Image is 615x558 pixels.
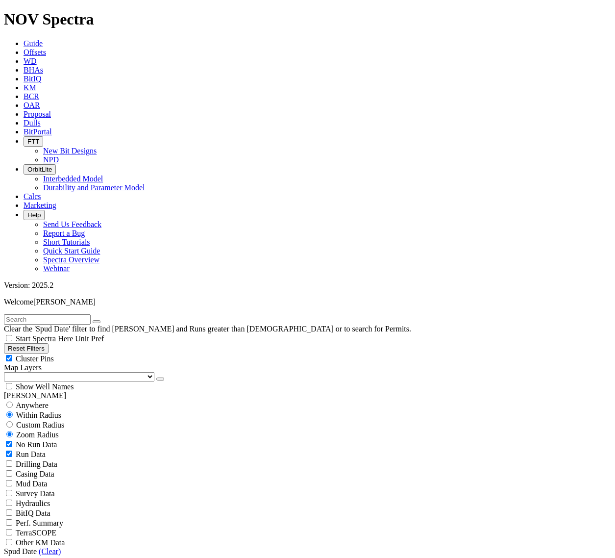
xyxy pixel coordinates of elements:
[24,210,45,220] button: Help
[27,211,41,219] span: Help
[4,547,37,556] span: Spud Date
[43,155,59,164] a: NPD
[4,325,411,333] span: Clear the 'Spud Date' filter to find [PERSON_NAME] and Runs greater than [DEMOGRAPHIC_DATA] or to...
[16,440,57,449] span: No Run Data
[43,183,145,192] a: Durability and Parameter Model
[16,421,64,429] span: Custom Radius
[24,164,56,175] button: OrbitLite
[43,175,103,183] a: Interbedded Model
[4,298,611,306] p: Welcome
[24,92,39,101] a: BCR
[43,255,99,264] a: Spectra Overview
[24,101,40,109] a: OAR
[16,460,57,468] span: Drilling Data
[39,547,61,556] a: (Clear)
[4,518,611,528] filter-controls-checkbox: Performance Summary
[16,499,50,507] span: Hydraulics
[16,529,56,537] span: TerraSCOPE
[27,138,39,145] span: FTT
[4,314,91,325] input: Search
[4,363,42,372] span: Map Layers
[16,401,49,409] span: Anywhere
[43,247,100,255] a: Quick Start Guide
[16,509,50,517] span: BitIQ Data
[43,264,70,273] a: Webinar
[4,498,611,508] filter-controls-checkbox: Hydraulics Analysis
[43,220,101,228] a: Send Us Feedback
[4,10,611,28] h1: NOV Spectra
[16,450,46,458] span: Run Data
[4,537,611,547] filter-controls-checkbox: TerraSCOPE Data
[24,127,52,136] a: BitPortal
[24,57,37,65] a: WD
[43,238,90,246] a: Short Tutorials
[6,335,12,341] input: Start Spectra Here
[24,39,43,48] a: Guide
[16,470,54,478] span: Casing Data
[24,192,41,201] a: Calcs
[33,298,96,306] span: [PERSON_NAME]
[24,119,41,127] a: Dulls
[4,343,49,354] button: Reset Filters
[24,66,43,74] a: BHAs
[16,519,63,527] span: Perf. Summary
[4,281,611,290] div: Version: 2025.2
[24,83,36,92] a: KM
[4,528,611,537] filter-controls-checkbox: TerraSCOPE Data
[16,334,73,343] span: Start Spectra Here
[16,382,74,391] span: Show Well Names
[24,201,56,209] a: Marketing
[24,48,46,56] a: Offsets
[24,75,41,83] a: BitIQ
[16,431,59,439] span: Zoom Radius
[4,391,611,400] div: [PERSON_NAME]
[24,136,43,147] button: FTT
[24,110,51,118] a: Proposal
[43,229,85,237] a: Report a Bug
[43,147,97,155] a: New Bit Designs
[16,489,55,498] span: Survey Data
[16,538,65,547] span: Other KM Data
[75,334,104,343] span: Unit Pref
[16,355,54,363] span: Cluster Pins
[16,411,61,419] span: Within Radius
[16,480,47,488] span: Mud Data
[27,166,52,173] span: OrbitLite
